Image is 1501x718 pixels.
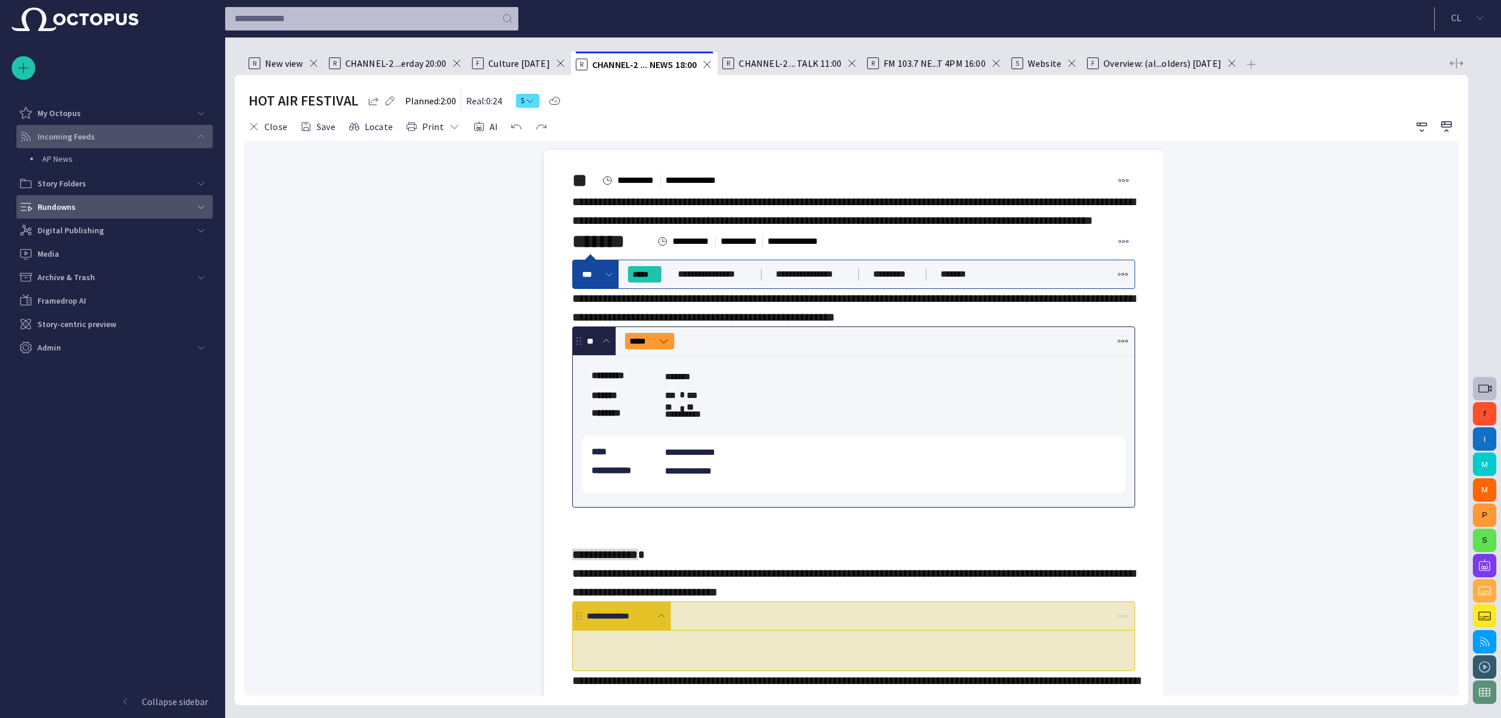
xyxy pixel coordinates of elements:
p: R [329,57,341,69]
button: Close [244,116,291,137]
div: AP News [19,148,213,172]
button: Save [296,116,339,137]
span: New view [265,57,303,69]
div: RCHANNEL-2 ... NEWS 18:00 [571,52,718,75]
p: S [1011,57,1023,69]
p: Framedrop AI [38,295,86,307]
p: R [867,57,879,69]
span: Culture [DATE] [488,57,550,69]
div: FOverview: (al...olders) [DATE] [1082,52,1241,75]
p: Digital Publishing [38,224,104,236]
span: CHANNEL-2 ...erday 20:00 [345,57,447,69]
span: CHANNEL-2 ... NEWS 18:00 [592,59,697,70]
button: AI [469,116,502,137]
div: Media [12,242,213,266]
span: CHANNEL-2 ... TALK 11:00 [739,57,841,69]
p: R [722,57,734,69]
p: Rundowns [38,201,76,213]
p: AP News [42,153,213,165]
button: Collapse sidebar [12,690,213,713]
div: Story-centric preview [12,312,213,336]
button: Print [402,116,464,137]
button: M [1473,452,1496,476]
p: Planned: 2:00 [405,94,456,108]
h2: HOT AIR FESTIVAL [249,91,358,110]
span: FM 103.7 NE...T 4PM 16:00 [884,57,986,69]
p: F [472,57,484,69]
p: Admin [38,342,61,353]
p: Story Folders [38,178,86,189]
p: C L [1451,11,1461,25]
button: S [516,90,539,111]
p: R [576,59,588,70]
button: P [1473,503,1496,527]
button: f [1473,402,1496,426]
p: F [1087,57,1099,69]
button: M [1473,478,1496,502]
div: FCulture [DATE] [467,52,571,75]
div: RCHANNEL-2 ... TALK 11:00 [718,52,862,75]
button: CL [1442,7,1494,28]
button: S [1473,529,1496,552]
p: Media [38,248,59,260]
div: RFM 103.7 NE...T 4PM 16:00 [862,52,1007,75]
p: Story-centric preview [38,318,116,330]
button: I [1473,427,1496,451]
p: Archive & Trash [38,271,95,283]
p: My Octopus [38,107,81,119]
div: Framedrop AI [12,289,213,312]
span: S [521,95,525,107]
p: N [249,57,260,69]
p: Incoming Feeds [38,131,95,142]
div: SWebsite [1007,52,1082,75]
div: NNew view [244,52,324,75]
div: RCHANNEL-2 ...erday 20:00 [324,52,468,75]
p: Collapse sidebar [142,695,208,709]
button: Locate [344,116,397,137]
span: Website [1028,57,1061,69]
p: Real: 0:24 [466,94,502,108]
img: Octopus News Room [12,8,138,31]
ul: main menu [12,101,213,359]
span: Overview: (al...olders) [DATE] [1103,57,1221,69]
